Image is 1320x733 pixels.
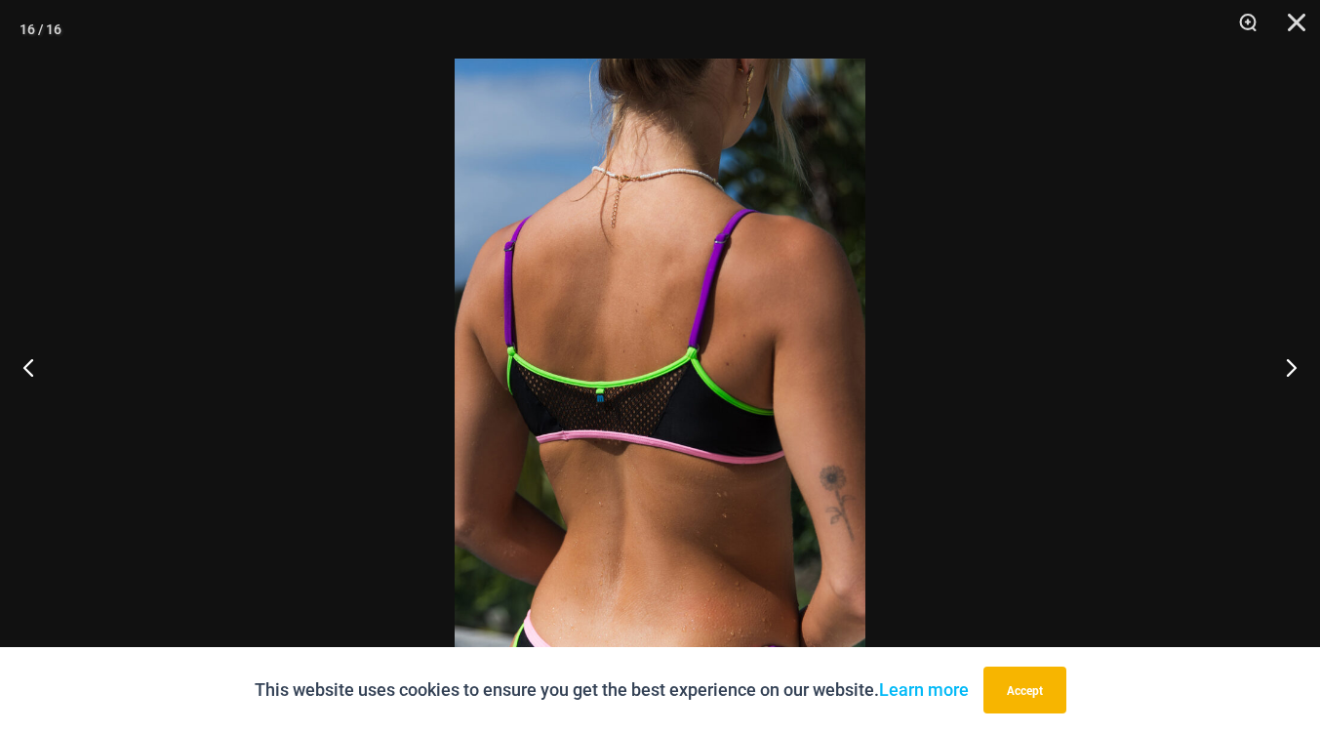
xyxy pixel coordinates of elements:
[983,667,1066,713] button: Accept
[879,679,969,700] a: Learn more
[20,15,61,44] div: 16 / 16
[255,675,969,705] p: This website uses cookies to ensure you get the best experience on our website.
[1247,318,1320,416] button: Next
[455,59,865,674] img: Reckless Neon Crush Black Neon 349 Crop Top 01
